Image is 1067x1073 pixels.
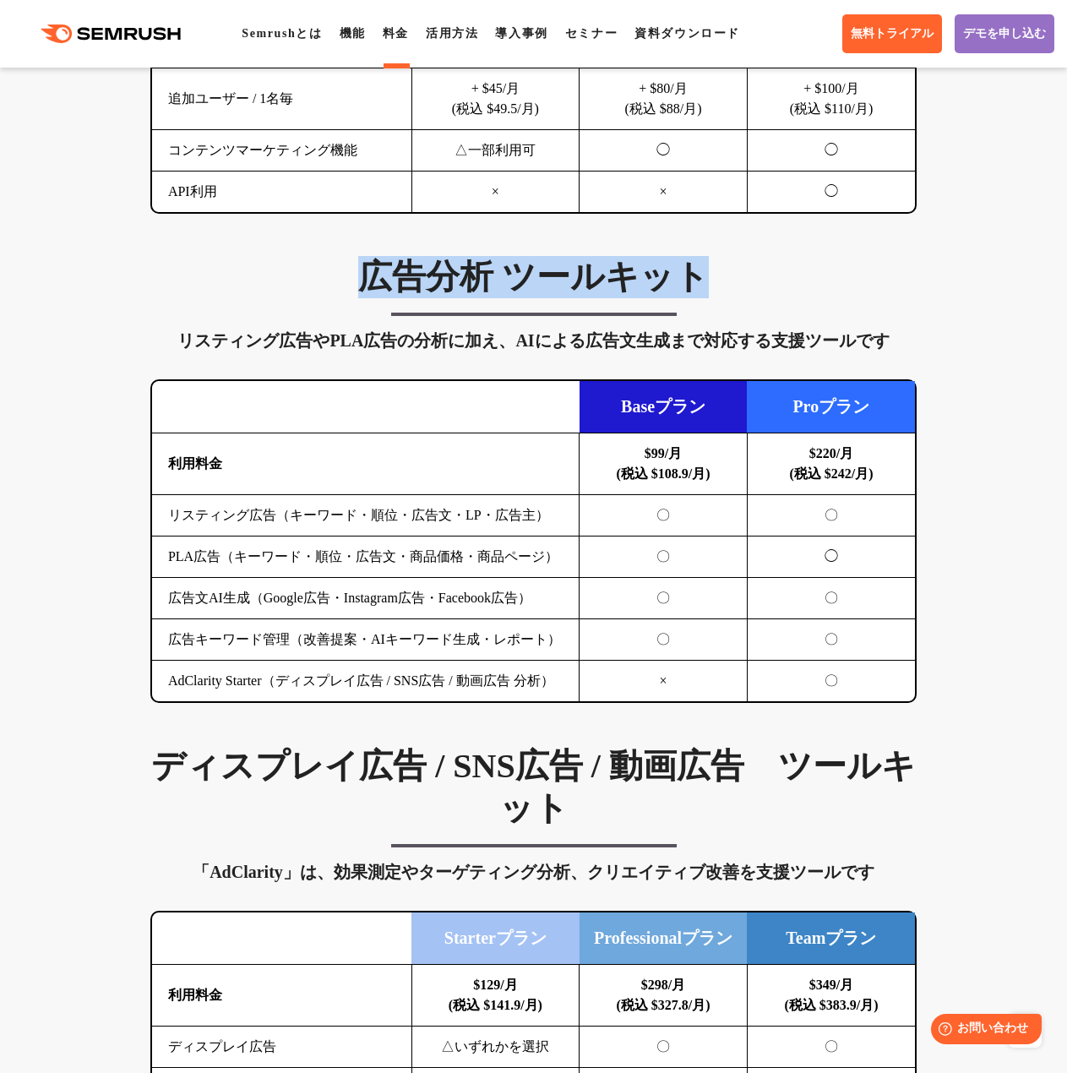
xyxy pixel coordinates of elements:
[152,578,580,619] td: 広告文AI生成（Google広告・Instagram広告・Facebook広告）
[411,130,580,172] td: △一部利用可
[580,130,748,172] td: ◯
[747,536,915,578] td: ◯
[150,327,917,354] div: リスティング広告やPLA広告の分析に加え、AIによる広告文生成まで対応する支援ツールです
[150,745,917,830] h3: ディスプレイ広告 / SNS広告 / 動画広告 ツールキット
[411,912,580,965] td: Starterプラン
[747,172,915,213] td: ◯
[747,381,915,433] td: Proプラン
[747,912,915,965] td: Teamプラン
[580,1027,748,1068] td: 〇
[747,661,915,702] td: 〇
[565,27,618,40] a: セミナー
[383,27,409,40] a: 料金
[851,26,934,41] span: 無料トライアル
[152,68,411,130] td: 追加ユーザー / 1名毎
[917,1007,1048,1054] iframe: Help widget launcher
[152,172,411,213] td: API利用
[580,495,748,536] td: 〇
[411,1027,580,1068] td: △いずれかを選択
[580,536,748,578] td: 〇
[842,14,942,53] a: 無料トライアル
[580,172,748,213] td: ×
[152,619,580,661] td: 広告キーワード管理（改善提案・AIキーワード生成・レポート）
[955,14,1054,53] a: デモを申し込む
[449,978,542,1012] b: $129/月 (税込 $141.9/月)
[580,381,748,433] td: Baseプラン
[747,619,915,661] td: 〇
[152,130,411,172] td: コンテンツマーケティング機能
[617,978,710,1012] b: $298/月 (税込 $327.8/月)
[168,988,222,1002] b: 利用料金
[747,1027,915,1068] td: 〇
[747,495,915,536] td: 〇
[152,1027,411,1068] td: ディスプレイ広告
[580,912,748,965] td: Professionalプラン
[411,68,580,130] td: + $45/月 (税込 $49.5/月)
[150,858,917,885] div: 「AdClarity」は、効果測定やターゲティング分析、クリエイティブ改善を支援ツールです
[426,27,478,40] a: 活用方法
[150,256,917,298] h3: 広告分析 ツールキット
[580,578,748,619] td: 〇
[963,26,1046,41] span: デモを申し込む
[789,446,873,481] b: $220/月 (税込 $242/月)
[747,68,915,130] td: + $100/月 (税込 $110/月)
[580,619,748,661] td: 〇
[495,27,547,40] a: 導入事例
[340,27,366,40] a: 機能
[168,456,222,471] b: 利用料金
[152,495,580,536] td: リスティング広告（キーワード・順位・広告文・LP・広告主）
[617,446,710,481] b: $99/月 (税込 $108.9/月)
[634,27,740,40] a: 資料ダウンロード
[580,661,748,702] td: ×
[747,578,915,619] td: 〇
[152,536,580,578] td: PLA広告（キーワード・順位・広告文・商品価格・商品ページ）
[152,661,580,702] td: AdClarity Starter（ディスプレイ広告 / SNS広告 / 動画広告 分析）
[411,172,580,213] td: ×
[747,130,915,172] td: ◯
[580,68,748,130] td: + $80/月 (税込 $88/月)
[784,978,878,1012] b: $349/月 (税込 $383.9/月)
[242,27,322,40] a: Semrushとは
